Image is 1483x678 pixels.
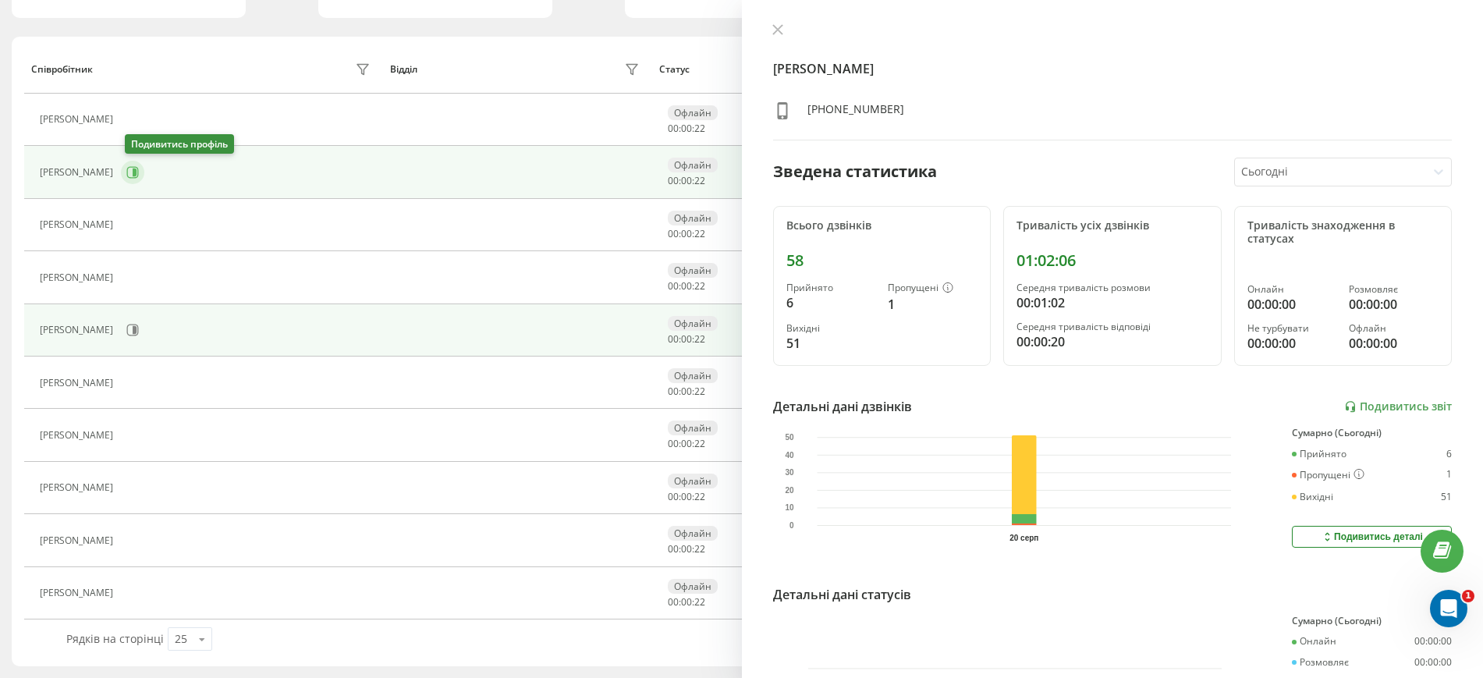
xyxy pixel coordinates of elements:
div: [PERSON_NAME] [40,272,117,283]
div: Офлайн [668,158,718,172]
div: 01:02:06 [1016,251,1208,270]
div: Прийнято [1292,449,1346,460]
div: : : [668,229,705,240]
div: : : [668,544,705,555]
span: Рядків на сторінці [66,631,164,646]
span: 22 [694,279,705,293]
div: : : [668,176,705,186]
div: Офлайн [668,368,718,383]
div: Пропущені [1292,469,1364,481]
div: Тривалість усіх дзвінків [1016,219,1208,233]
div: Офлайн [668,316,718,331]
a: Подивитись звіт [1344,400,1452,414]
span: 00 [681,332,692,346]
span: 00 [668,595,679,609]
div: Пропущені [888,282,977,295]
span: 00 [668,490,679,503]
div: Детальні дані дзвінків [773,397,912,416]
div: Офлайн [668,263,718,278]
span: 00 [668,174,679,187]
div: : : [668,438,705,449]
span: 00 [681,437,692,450]
div: [PERSON_NAME] [40,378,117,389]
div: Детальні дані статусів [773,585,911,604]
div: 6 [1446,449,1452,460]
span: 00 [681,595,692,609]
div: [PERSON_NAME] [40,587,117,598]
div: 1 [888,295,977,314]
span: 00 [681,122,692,135]
div: : : [668,334,705,345]
span: 00 [668,122,679,135]
text: 0 [789,521,793,530]
span: 22 [694,332,705,346]
h4: [PERSON_NAME] [773,59,1453,78]
div: Всього дзвінків [786,219,978,233]
div: Офлайн [668,421,718,435]
span: 22 [694,542,705,556]
div: Сумарно (Сьогодні) [1292,616,1452,627]
iframe: Intercom live chat [1430,590,1467,627]
div: : : [668,386,705,397]
div: [PERSON_NAME] [40,430,117,441]
div: Розмовляє [1349,284,1439,295]
div: Онлайн [1292,636,1336,647]
div: Офлайн [668,211,718,225]
div: 00:00:00 [1247,295,1337,314]
div: Подивитись деталі [1321,531,1423,543]
span: 00 [681,279,692,293]
div: [PERSON_NAME] [40,167,117,178]
div: Офлайн [1349,323,1439,334]
span: 22 [694,385,705,398]
div: 58 [786,251,978,270]
span: 00 [668,542,679,556]
div: [PERSON_NAME] [40,219,117,230]
span: 22 [694,595,705,609]
span: 00 [668,385,679,398]
div: Вихідні [1292,492,1333,502]
span: 1 [1462,590,1474,602]
text: 40 [785,451,794,460]
div: Подивитись профіль [125,134,234,154]
text: 10 [785,503,794,512]
div: 25 [175,631,187,647]
div: 1 [1446,469,1452,481]
div: Зведена статистика [773,160,937,183]
button: Подивитись деталі [1292,526,1452,548]
div: : : [668,123,705,134]
div: Офлайн [668,526,718,541]
div: Прийнято [786,282,876,293]
span: 00 [681,174,692,187]
span: 22 [694,174,705,187]
div: [PERSON_NAME] [40,482,117,493]
span: 00 [668,227,679,240]
text: 20 [785,486,794,495]
div: 51 [1441,492,1452,502]
span: 22 [694,437,705,450]
span: 22 [694,227,705,240]
div: Розмовляє [1292,657,1349,668]
div: [PHONE_NUMBER] [807,101,904,124]
div: Середня тривалість відповіді [1016,321,1208,332]
span: 00 [668,279,679,293]
span: 00 [681,227,692,240]
div: Вихідні [786,323,876,334]
div: 51 [786,334,876,353]
div: 00:00:00 [1247,334,1337,353]
div: Офлайн [668,579,718,594]
div: Офлайн [668,105,718,120]
div: 00:00:00 [1414,657,1452,668]
span: 00 [668,332,679,346]
div: : : [668,281,705,292]
span: 22 [694,490,705,503]
div: Відділ [390,64,417,75]
span: 00 [668,437,679,450]
div: 00:00:00 [1349,334,1439,353]
div: [PERSON_NAME] [40,325,117,335]
div: Не турбувати [1247,323,1337,334]
span: 00 [681,542,692,556]
div: Сумарно (Сьогодні) [1292,428,1452,438]
div: 00:00:20 [1016,332,1208,351]
div: Середня тривалість розмови [1016,282,1208,293]
div: Офлайн [668,474,718,488]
